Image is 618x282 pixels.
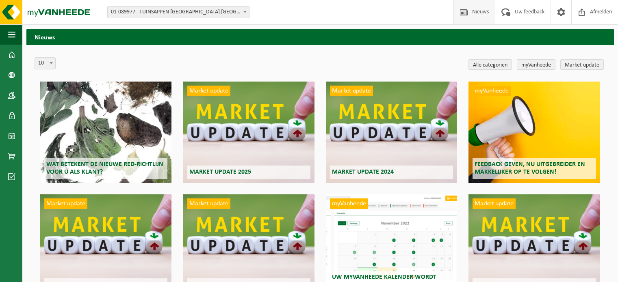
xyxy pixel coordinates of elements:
[475,161,585,175] span: Feedback geven, nu uitgebreider en makkelijker op te volgen!
[40,82,171,183] a: Wat betekent de nieuwe RED-richtlijn voor u als klant?
[189,169,251,175] span: Market update 2025
[108,6,249,18] span: 01-089977 - TUINSAPPEN LOMBARTS CALVILLE - VOORMEZELE
[326,82,457,183] a: Market update Market update 2024
[187,86,230,96] span: Market update
[468,82,600,183] a: myVanheede Feedback geven, nu uitgebreider en makkelijker op te volgen!
[35,58,55,69] span: 10
[187,198,230,209] span: Market update
[46,161,163,175] span: Wat betekent de nieuwe RED-richtlijn voor u als klant?
[473,86,511,96] span: myVanheede
[468,59,512,70] a: Alle categoriën
[473,198,516,209] span: Market update
[44,198,87,209] span: Market update
[332,169,394,175] span: Market update 2024
[35,57,56,69] span: 10
[107,6,249,18] span: 01-089977 - TUINSAPPEN LOMBARTS CALVILLE - VOORMEZELE
[330,86,373,96] span: Market update
[517,59,555,70] a: myVanheede
[560,59,604,70] a: Market update
[26,29,614,45] h2: Nieuws
[330,198,368,209] span: myVanheede
[183,82,314,183] a: Market update Market update 2025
